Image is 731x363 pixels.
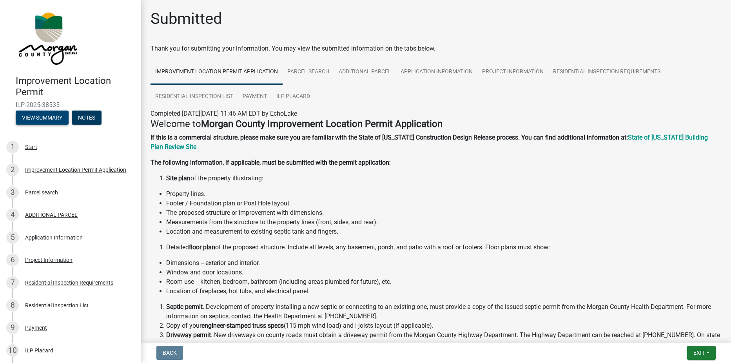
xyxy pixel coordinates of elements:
[283,60,334,85] a: Parcel search
[25,280,113,285] div: Residential Inspection Requirements
[166,287,722,296] li: Location of fireplaces, hot tubs, and electrical panel.
[151,110,297,117] span: Completed [DATE][DATE] 11:46 AM EDT by EchoLake
[72,111,102,125] button: Notes
[151,44,722,53] div: Thank you for submitting your information. You may view the submitted information on the tabs below.
[477,60,548,85] a: Project Information
[16,75,135,98] h4: Improvement Location Permit
[25,235,83,240] div: Application Information
[16,101,125,109] span: ILP-2025-38535
[166,321,722,330] li: Copy of your (115 mph wind load) and I-joists layout (if applicable).
[25,144,37,150] div: Start
[6,299,19,312] div: 8
[548,60,665,85] a: Residential Inspection Requirements
[72,115,102,121] wm-modal-confirm: Notes
[166,330,722,359] li: . New driveways on county roads must obtain a driveway permit from the Morgan County Highway Depa...
[151,159,391,166] strong: The following information, if applicable, must be submitted with the permit application:
[166,218,722,227] li: Measurements from the structure to the property lines (front, sides, and rear).
[166,199,722,208] li: Footer / Foundation plan or Post Hole layout.
[166,174,190,182] strong: Site plan
[166,227,722,236] li: Location and measurement to existing septic tank and fingers.
[166,303,203,310] strong: Septic permit
[16,111,69,125] button: View Summary
[166,331,211,339] strong: Driveway permit
[166,243,722,252] li: Detailed of the proposed structure. Include all levels, any basement, porch, and patio with a roo...
[25,190,58,195] div: Parcel search
[151,134,708,151] a: State of [US_STATE] Building Plan Review Site
[25,303,89,308] div: Residential Inspection List
[6,344,19,357] div: 10
[156,346,183,360] button: Back
[151,84,238,109] a: Residential Inspection List
[25,348,53,353] div: ILP Placard
[6,231,19,244] div: 5
[6,186,19,199] div: 3
[201,322,284,329] strong: engineer-stamped truss specs
[151,134,628,141] strong: If this is a commercial structure, please make sure you are familiar with the State of [US_STATE]...
[396,60,477,85] a: Application Information
[25,212,78,218] div: ADDITIONAL PARCEL
[163,350,177,356] span: Back
[166,208,722,218] li: The proposed structure or improvement with dimensions.
[166,268,722,277] li: Window and door locations.
[201,118,443,129] strong: Morgan County Improvement Location Permit Application
[151,118,722,130] h4: Welcome to
[16,115,69,121] wm-modal-confirm: Summary
[6,276,19,289] div: 7
[151,9,222,28] h1: Submitted
[6,141,19,153] div: 1
[189,243,215,251] strong: floor plan
[693,350,705,356] span: Exit
[272,84,315,109] a: ILP Placard
[25,167,126,172] div: Improvement Location Permit Application
[166,277,722,287] li: Room use -- kitchen, bedroom, bathroom (including areas plumbed for future), etc.
[334,60,396,85] a: ADDITIONAL PARCEL
[25,257,73,263] div: Project Information
[151,60,283,85] a: Improvement Location Permit Application
[166,189,722,199] li: Property lines.
[238,84,272,109] a: Payment
[687,346,716,360] button: Exit
[25,325,47,330] div: Payment
[6,163,19,176] div: 2
[166,302,722,321] li: . Development of property installing a new septic or connecting to an existing one, must provide ...
[6,321,19,334] div: 9
[166,258,722,268] li: Dimensions -- exterior and interior.
[6,209,19,221] div: 4
[16,8,79,67] img: Morgan County, Indiana
[166,174,722,183] li: of the property illustrating:
[6,254,19,266] div: 6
